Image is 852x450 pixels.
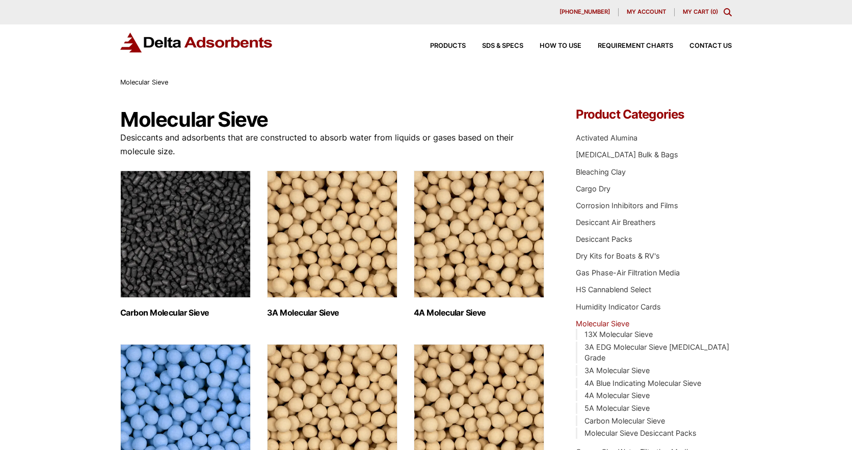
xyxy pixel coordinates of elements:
[584,391,650,400] a: 4A Molecular Sieve
[576,268,680,277] a: Gas Phase-Air Filtration Media
[414,171,544,318] a: Visit product category 4A Molecular Sieve
[576,150,678,159] a: [MEDICAL_DATA] Bulk & Bags
[120,171,251,318] a: Visit product category Carbon Molecular Sieve
[120,78,168,86] span: Molecular Sieve
[414,171,544,298] img: 4A Molecular Sieve
[120,33,273,52] img: Delta Adsorbents
[619,8,675,16] a: My account
[523,43,581,49] a: How to Use
[584,343,729,362] a: 3A EDG Molecular Sieve [MEDICAL_DATA] Grade
[576,319,629,328] a: Molecular Sieve
[482,43,523,49] span: SDS & SPECS
[584,379,701,387] a: 4A Blue Indicating Molecular Sieve
[267,171,397,318] a: Visit product category 3A Molecular Sieve
[540,43,581,49] span: How to Use
[673,43,732,49] a: Contact Us
[430,43,466,49] span: Products
[598,43,673,49] span: Requirement Charts
[120,171,251,298] img: Carbon Molecular Sieve
[551,8,619,16] a: [PHONE_NUMBER]
[576,218,656,227] a: Desiccant Air Breathers
[584,404,650,412] a: 5A Molecular Sieve
[576,108,732,121] h4: Product Categories
[627,9,666,15] span: My account
[576,184,610,193] a: Cargo Dry
[584,416,665,425] a: Carbon Molecular Sieve
[584,366,650,375] a: 3A Molecular Sieve
[466,43,523,49] a: SDS & SPECS
[560,9,610,15] span: [PHONE_NUMBER]
[581,43,673,49] a: Requirement Charts
[576,285,651,294] a: HS Cannablend Select
[724,8,732,16] div: Toggle Modal Content
[576,235,632,243] a: Desiccant Packs
[414,43,466,49] a: Products
[584,429,697,437] a: Molecular Sieve Desiccant Packs
[120,131,545,158] p: Desiccants and adsorbents that are constructed to absorb water from liquids or gases based on the...
[267,308,397,318] h2: 3A Molecular Sieve
[414,308,544,318] h2: 4A Molecular Sieve
[120,308,251,318] h2: Carbon Molecular Sieve
[576,201,678,210] a: Corrosion Inhibitors and Films
[267,171,397,298] img: 3A Molecular Sieve
[584,330,653,339] a: 13X Molecular Sieve
[689,43,732,49] span: Contact Us
[576,133,637,142] a: Activated Alumina
[120,108,545,131] h1: Molecular Sieve
[576,251,660,260] a: Dry Kits for Boats & RV's
[712,8,716,15] span: 0
[576,302,661,311] a: Humidity Indicator Cards
[683,8,718,15] a: My Cart (0)
[576,167,626,176] a: Bleaching Clay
